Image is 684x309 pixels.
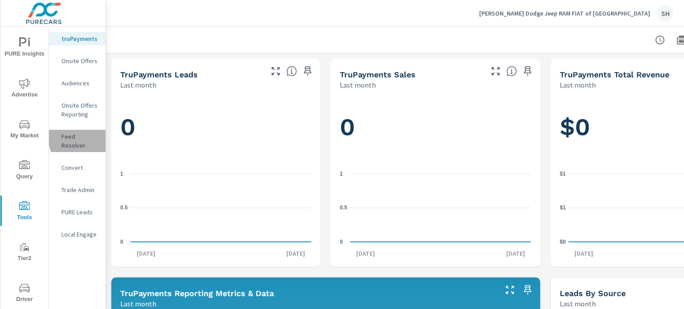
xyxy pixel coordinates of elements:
[49,161,106,174] div: Convert
[521,283,535,297] span: Save this to your personalized report
[301,64,315,78] span: Save this to your personalized report
[120,112,311,142] h1: 0
[3,201,46,223] span: Tools
[61,101,98,119] p: Onsite Offers Reporting
[130,249,162,258] p: [DATE]
[120,289,274,298] h5: truPayments Reporting Metrics & Data
[560,289,626,298] h5: Leads By Source
[120,80,156,90] p: Last month
[479,9,650,17] p: [PERSON_NAME] Dodge Jeep RAM FIAT of [GEOGRAPHIC_DATA]
[3,242,46,264] span: Tier2
[521,64,535,78] span: Save this to your personalized report
[120,205,128,211] text: 0.5
[120,171,123,177] text: 1
[61,34,98,43] p: truPayments
[49,54,106,68] div: Onsite Offers
[500,249,531,258] p: [DATE]
[286,66,297,76] span: The number of truPayments leads.
[560,298,596,309] p: Last month
[560,171,566,177] text: $1
[560,70,669,79] h5: truPayments Total Revenue
[61,163,98,172] p: Convert
[49,205,106,219] div: PURE Leads
[3,78,46,100] span: Advertise
[340,70,415,79] h5: truPayments Sales
[489,64,503,78] button: Make Fullscreen
[560,239,566,245] text: $0
[61,185,98,194] p: Trade Admin
[61,208,98,217] p: PURE Leads
[350,249,381,258] p: [DATE]
[120,298,156,309] p: Last month
[503,283,517,297] button: Make Fullscreen
[340,205,347,211] text: 0.5
[120,239,123,245] text: 0
[61,132,98,150] p: Feed Resolver
[269,64,283,78] button: Make Fullscreen
[3,119,46,141] span: My Market
[3,37,46,59] span: PURE Insights
[560,80,596,90] p: Last month
[340,112,531,142] h1: 0
[49,228,106,241] div: Local Engage
[3,160,46,182] span: Query
[49,99,106,121] div: Onsite Offers Reporting
[49,76,106,90] div: Audiences
[3,283,46,305] span: Driver
[657,5,673,21] div: SH
[61,56,98,65] p: Onsite Offers
[506,66,517,76] span: Number of sales matched to a truPayments lead. [Source: This data is sourced from the dealer's DM...
[61,230,98,239] p: Local Engage
[49,32,106,45] div: truPayments
[340,239,343,245] text: 0
[49,130,106,152] div: Feed Resolver
[568,249,599,258] p: [DATE]
[49,183,106,197] div: Trade Admin
[340,80,376,90] p: Last month
[61,79,98,88] p: Audiences
[340,171,343,177] text: 1
[560,205,566,211] text: $1
[120,70,198,79] h5: truPayments Leads
[280,249,311,258] p: [DATE]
